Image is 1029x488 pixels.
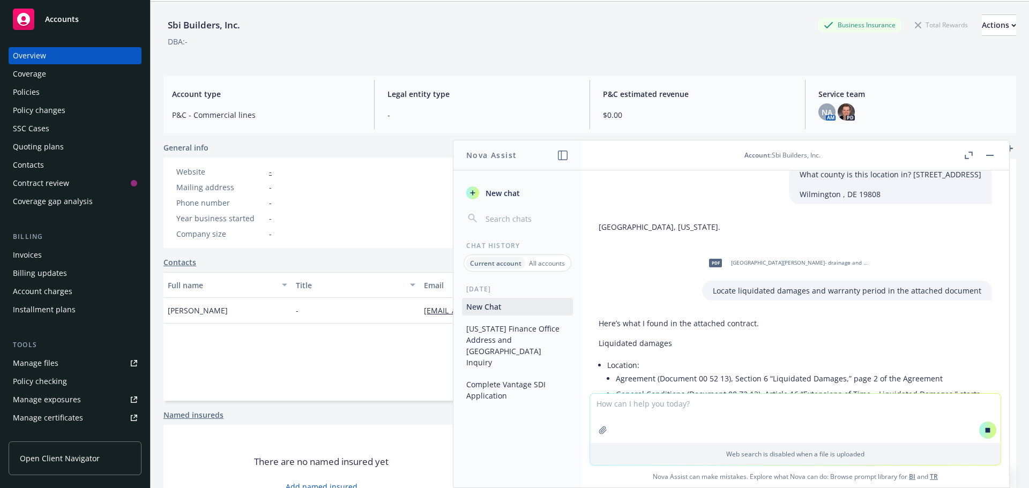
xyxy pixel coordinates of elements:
span: - [387,109,577,121]
a: Invoices [9,246,141,264]
div: Account charges [13,283,72,300]
p: Wilmington , DE 19808 [800,189,981,200]
div: Overview [13,47,46,64]
a: TR [930,472,938,481]
div: Phone number [176,197,265,208]
div: Chat History [453,241,581,250]
button: Complete Vantage SDI Application [462,376,573,404]
span: - [269,213,272,224]
div: Mailing address [176,182,265,193]
div: Sbi Builders, Inc. [163,18,244,32]
div: Invoices [13,246,42,264]
div: Full name [168,280,275,291]
span: NA [822,107,832,118]
a: Contacts [163,257,196,268]
span: Account type [172,88,361,100]
div: Manage exposures [13,391,81,408]
a: [EMAIL_ADDRESS][DOMAIN_NAME] [424,305,558,316]
a: Manage files [9,355,141,372]
span: [PERSON_NAME] [168,305,228,316]
div: Contacts [13,156,44,174]
a: SSC Cases [9,120,141,137]
div: Manage files [13,355,58,372]
div: Email [424,280,617,291]
div: Policy changes [13,102,65,119]
span: There are no named insured yet [254,455,389,468]
span: $0.00 [603,109,792,121]
p: [GEOGRAPHIC_DATA], [US_STATE]. [599,221,720,232]
button: Email [420,272,633,298]
span: - [269,182,272,193]
a: Policies [9,84,141,101]
div: pdf[GEOGRAPHIC_DATA][PERSON_NAME]- drainage and walkway rehabilitation project.pdf [702,250,874,276]
span: Legal entity type [387,88,577,100]
button: Actions [982,14,1016,36]
span: Open Client Navigator [20,453,100,464]
a: BI [909,472,915,481]
a: Coverage gap analysis [9,193,141,210]
button: [US_STATE] Finance Office Address and [GEOGRAPHIC_DATA] Inquiry [462,320,573,371]
button: Full name [163,272,292,298]
p: Here’s what I found in the attached contract. [599,318,992,329]
li: Location: [607,357,992,415]
span: [GEOGRAPHIC_DATA][PERSON_NAME]- drainage and walkway rehabilitation project.pdf [731,259,871,266]
a: - [269,167,272,177]
div: Year business started [176,213,265,224]
h1: Nova Assist [466,149,517,161]
p: Locate liquidated damages and warranty period in the attached document [713,285,981,296]
a: Accounts [9,4,141,34]
div: Policy checking [13,373,67,390]
div: Policies [13,84,40,101]
p: What county is this location in? [STREET_ADDRESS] [800,169,981,180]
div: Total Rewards [909,18,973,32]
div: Installment plans [13,301,76,318]
div: Billing updates [13,265,67,282]
span: P&C - Commercial lines [172,109,361,121]
div: Website [176,166,265,177]
a: add [1003,142,1016,155]
span: New chat [483,187,520,199]
div: Company size [176,228,265,239]
a: Contract review [9,175,141,192]
a: Named insureds [163,409,223,421]
div: Contract review [13,175,69,192]
a: Manage exposures [9,391,141,408]
p: All accounts [529,259,565,268]
span: Accounts [45,15,79,24]
p: Web search is disabled when a file is uploaded [596,449,994,459]
div: : Sbi Builders, Inc. [744,151,821,160]
span: Service team [818,88,1008,100]
span: Nova Assist can make mistakes. Explore what Nova can do: Browse prompt library for and [586,466,1005,487]
a: Manage certificates [9,409,141,426]
a: Quoting plans [9,138,141,155]
div: Coverage [13,65,46,82]
div: Business Insurance [818,18,901,32]
div: SSC Cases [13,120,49,137]
a: Policy changes [9,102,141,119]
div: Manage claims [13,427,67,445]
a: Coverage [9,65,141,82]
div: [DATE] [453,284,581,294]
a: Installment plans [9,301,141,318]
span: - [296,305,299,316]
div: DBA: - [168,36,188,47]
a: Contacts [9,156,141,174]
p: Current account [470,259,521,268]
span: - [269,197,272,208]
a: Policy checking [9,373,141,390]
button: New chat [462,183,573,202]
div: Billing [9,231,141,242]
button: New Chat [462,298,573,316]
span: - [269,228,272,239]
a: Account charges [9,283,141,300]
button: Title [292,272,420,298]
input: Search chats [483,211,569,226]
div: Manage certificates [13,409,83,426]
div: Tools [9,340,141,350]
div: Coverage gap analysis [13,193,93,210]
a: Overview [9,47,141,64]
a: Manage claims [9,427,141,445]
div: Actions [982,15,1016,35]
div: Title [296,280,404,291]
